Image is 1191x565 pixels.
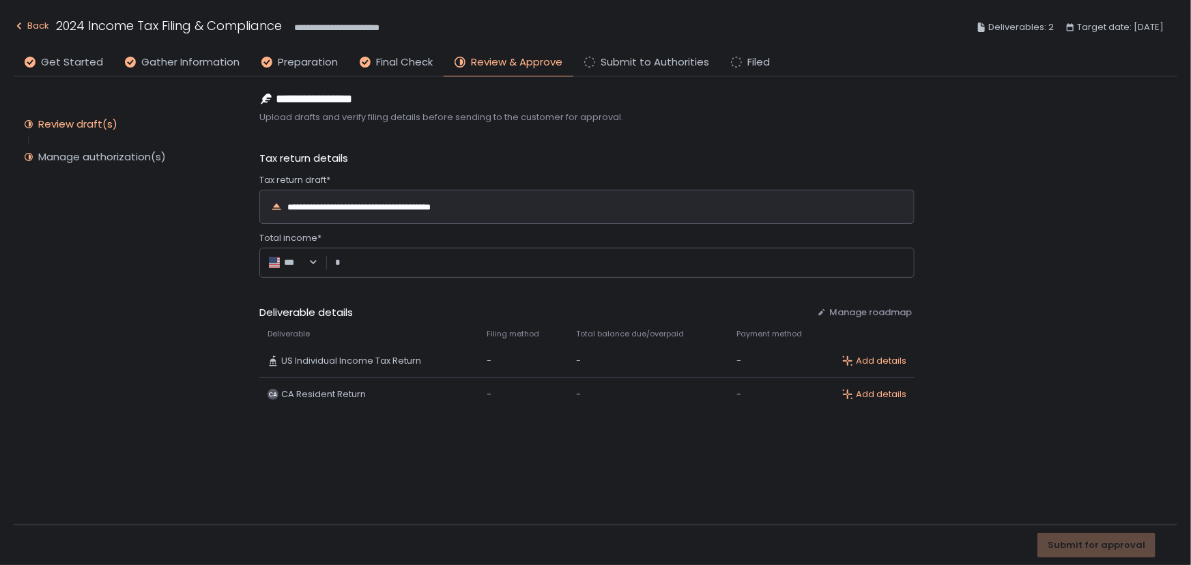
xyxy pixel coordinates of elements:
[1077,19,1164,35] span: Target date: [DATE]
[487,355,560,367] div: -
[736,329,802,339] span: Payment method
[601,55,709,70] span: Submit to Authorities
[14,18,49,34] div: Back
[817,306,912,319] button: Manage roadmap
[269,390,278,399] text: CA
[259,174,330,186] span: Tax return draft*
[56,16,282,35] h1: 2024 Income Tax Filing & Compliance
[576,329,684,339] span: Total balance due/overpaid
[842,388,906,401] button: Add details
[259,111,915,124] span: Upload drafts and verify filing details before sending to the customer for approval.
[41,55,103,70] span: Get Started
[268,329,310,339] span: Deliverable
[38,150,166,164] div: Manage authorization(s)
[376,55,433,70] span: Final Check
[14,16,49,39] button: Back
[736,388,741,401] span: -
[259,151,348,166] span: Tax return details
[487,329,540,339] span: Filing method
[38,117,117,131] div: Review draft(s)
[471,55,562,70] span: Review & Approve
[281,388,366,401] span: CA Resident Return
[259,305,806,321] span: Deliverable details
[259,232,321,244] span: Total income*
[576,355,581,367] span: -
[278,55,338,70] span: Preparation
[281,355,421,367] span: US Individual Income Tax Return
[736,355,741,367] span: -
[141,55,240,70] span: Gather Information
[829,306,912,319] span: Manage roadmap
[302,256,308,270] input: Search for option
[487,388,560,401] div: -
[747,55,770,70] span: Filed
[268,256,318,270] div: Search for option
[988,19,1054,35] span: Deliverables: 2
[842,355,906,367] button: Add details
[576,388,581,401] span: -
